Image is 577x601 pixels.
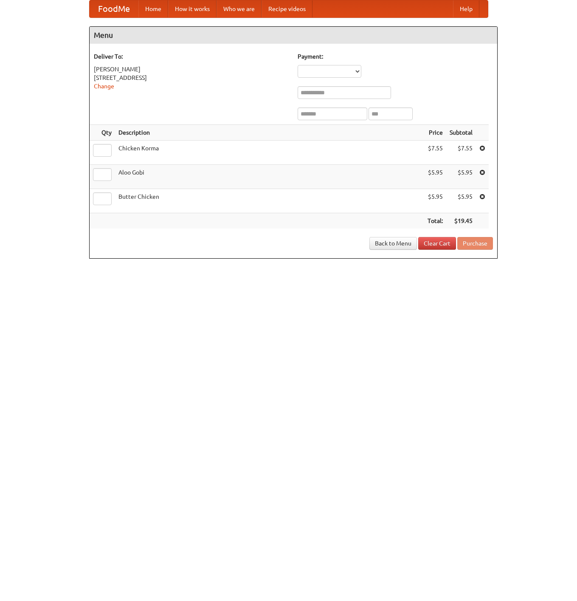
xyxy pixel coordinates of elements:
[138,0,168,17] a: Home
[217,0,262,17] a: Who we are
[115,141,424,165] td: Chicken Korma
[115,165,424,189] td: Aloo Gobi
[424,141,446,165] td: $7.55
[446,213,476,229] th: $19.45
[424,189,446,213] td: $5.95
[369,237,417,250] a: Back to Menu
[168,0,217,17] a: How it works
[446,189,476,213] td: $5.95
[90,27,497,44] h4: Menu
[446,165,476,189] td: $5.95
[94,73,289,82] div: [STREET_ADDRESS]
[94,65,289,73] div: [PERSON_NAME]
[424,165,446,189] td: $5.95
[424,125,446,141] th: Price
[298,52,493,61] h5: Payment:
[115,125,424,141] th: Description
[262,0,312,17] a: Recipe videos
[115,189,424,213] td: Butter Chicken
[446,125,476,141] th: Subtotal
[90,125,115,141] th: Qty
[94,52,289,61] h5: Deliver To:
[418,237,456,250] a: Clear Cart
[90,0,138,17] a: FoodMe
[457,237,493,250] button: Purchase
[424,213,446,229] th: Total:
[453,0,479,17] a: Help
[94,83,114,90] a: Change
[446,141,476,165] td: $7.55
